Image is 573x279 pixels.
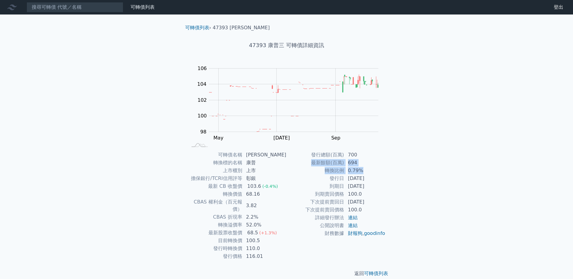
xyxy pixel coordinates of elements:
td: 最新 CB 收盤價 [188,182,243,190]
td: 上市 [243,167,287,175]
td: [DATE] [344,198,386,206]
td: CBAS 折現率 [188,213,243,221]
td: 轉換比例 [287,167,344,175]
h1: 47393 康普三 可轉債詳細資訊 [180,41,393,50]
a: 可轉債列表 [364,271,388,276]
td: 上市櫃別 [188,167,243,175]
td: 100.5 [243,237,287,245]
li: › [185,24,211,31]
td: 52.0% [243,221,287,229]
td: , [344,229,386,237]
td: 發行日 [287,175,344,182]
td: 轉換標的名稱 [188,159,243,167]
td: 目前轉換價 [188,237,243,245]
li: 47393 [PERSON_NAME] [213,24,270,31]
td: 最新股票收盤價 [188,229,243,237]
td: 100.0 [344,206,386,214]
td: 轉換溢價率 [188,221,243,229]
tspan: May [214,135,224,141]
tspan: 100 [198,113,207,119]
g: Chart [194,66,388,141]
a: 連結 [348,215,358,220]
td: 下次提前賣回價格 [287,206,344,214]
input: 搜尋可轉債 代號／名稱 [27,2,123,12]
td: 2.2% [243,213,287,221]
td: 下次提前賣回日 [287,198,344,206]
span: (+1.3%) [259,230,277,235]
td: 擔保銀行/TCRI信用評等 [188,175,243,182]
td: 0.79% [344,167,386,175]
td: 詳細發行辦法 [287,214,344,222]
a: 可轉債列表 [185,25,209,30]
tspan: 106 [198,66,207,71]
iframe: Chat Widget [543,250,573,279]
td: 110.0 [243,245,287,252]
td: [PERSON_NAME] [243,151,287,159]
td: 發行價格 [188,252,243,260]
td: 100.0 [344,190,386,198]
td: [DATE] [344,175,386,182]
td: [DATE] [344,182,386,190]
td: 最新餘額(百萬) [287,159,344,167]
tspan: 104 [197,81,207,87]
span: (-0.4%) [262,184,278,189]
tspan: 102 [198,97,207,103]
td: 694 [344,159,386,167]
tspan: 98 [200,129,206,135]
a: 連結 [348,223,358,228]
td: 700 [344,151,386,159]
a: 財報狗 [348,230,362,236]
td: 發行時轉換價 [188,245,243,252]
td: 彰銀 [243,175,287,182]
td: 可轉債名稱 [188,151,243,159]
td: 發行總額(百萬) [287,151,344,159]
td: 到期賣回價格 [287,190,344,198]
a: goodinfo [364,230,385,236]
div: 103.6 [246,183,262,190]
td: 到期日 [287,182,344,190]
td: CBAS 權利金（百元報價） [188,198,243,213]
td: 116.01 [243,252,287,260]
a: 可轉債列表 [130,4,155,10]
td: 68.16 [243,190,287,198]
td: 財務數據 [287,229,344,237]
td: 轉換價值 [188,190,243,198]
p: 返回 [180,270,393,277]
tspan: [DATE] [273,135,290,141]
td: 公開說明書 [287,222,344,229]
div: 68.5 [246,229,259,236]
tspan: Sep [331,135,340,141]
td: 康普 [243,159,287,167]
a: 登出 [549,2,568,12]
td: 3.82 [243,198,287,213]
